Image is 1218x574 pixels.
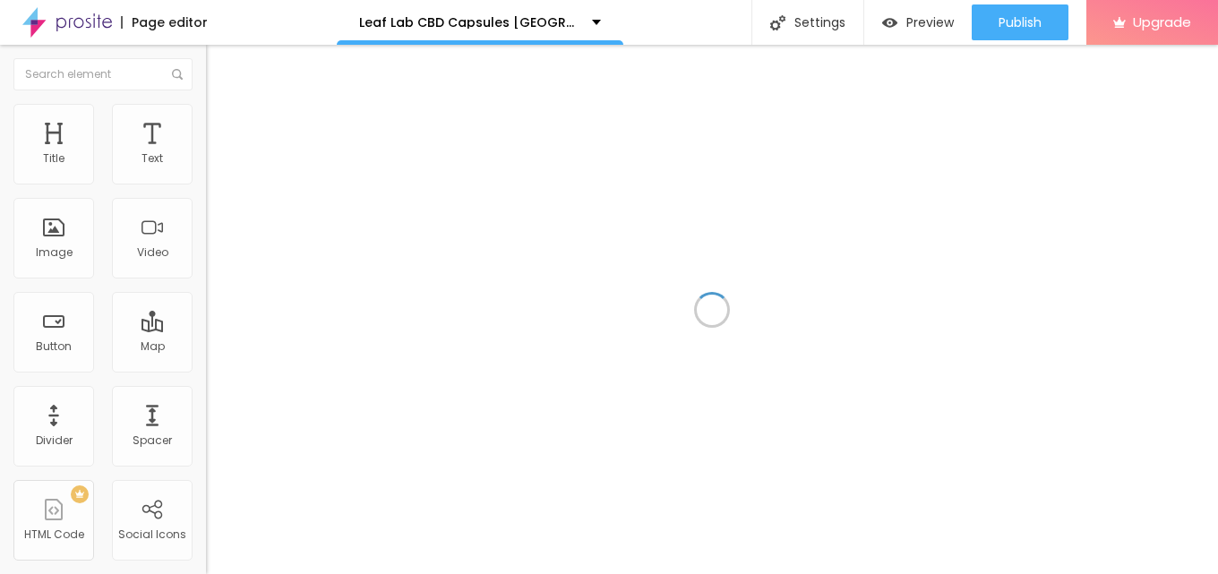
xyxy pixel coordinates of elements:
div: Spacer [133,434,172,447]
img: view-1.svg [882,15,897,30]
span: Preview [906,15,954,30]
img: Icone [172,69,183,80]
div: Social Icons [118,528,186,541]
button: Publish [972,4,1068,40]
span: Upgrade [1133,14,1191,30]
p: Leaf Lab CBD Capsules [GEOGRAPHIC_DATA] [359,16,579,29]
div: Text [142,152,163,165]
div: Button [36,340,72,353]
div: Image [36,246,73,259]
div: Map [141,340,165,353]
div: HTML Code [24,528,84,541]
img: Icone [770,15,785,30]
div: Page editor [121,16,208,29]
button: Preview [864,4,972,40]
input: Search element [13,58,193,90]
div: Divider [36,434,73,447]
span: Publish [999,15,1042,30]
div: Video [137,246,168,259]
div: Title [43,152,64,165]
